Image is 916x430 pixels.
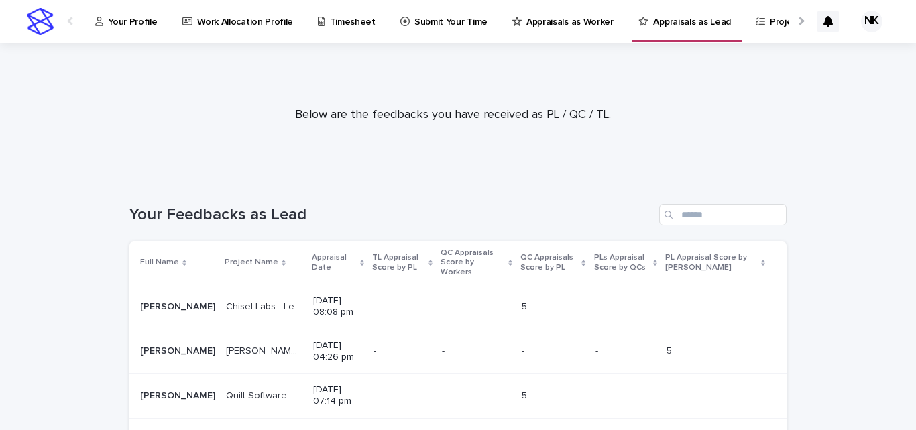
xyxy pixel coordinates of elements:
p: [PERSON_NAME] Labs [226,343,305,357]
p: Below are the feedbacks you have received as PL / QC / TL. [185,108,722,123]
p: - [667,299,672,313]
p: - [442,299,447,313]
p: PLs Appraisal Score by QCs [594,250,650,275]
tr: [PERSON_NAME][PERSON_NAME] Chisel Labs - Lead GenerationChisel Labs - Lead Generation [DATE] 08:0... [129,284,787,329]
div: NK [861,11,882,32]
h1: Your Feedbacks as Lead [129,205,654,225]
p: [DATE] 08:08 pm [313,295,363,318]
input: Search [659,204,787,225]
p: - [374,299,379,313]
tr: [PERSON_NAME][PERSON_NAME] Quilt Software - Calling Project (Client Onboarding)Quilt Software - C... [129,374,787,419]
p: - [595,388,601,402]
p: QC Appraisals Score by PL [520,250,578,275]
p: - [442,343,447,357]
p: - [522,343,527,357]
p: Nabeeha Khattak [140,299,218,313]
p: Project Name [225,255,278,270]
p: Nabeeha Khattak [140,343,218,357]
tr: [PERSON_NAME][PERSON_NAME] [PERSON_NAME] Labs[PERSON_NAME] Labs [DATE] 04:26 pm-- -- -- -- 55 [129,329,787,374]
p: - [374,343,379,357]
p: 5 [522,299,530,313]
p: [DATE] 04:26 pm [313,340,363,363]
p: Full Name [140,255,179,270]
p: - [595,299,601,313]
p: - [595,343,601,357]
p: Quilt Software - Calling Project (Client Onboarding) [226,388,305,402]
p: Appraisal Date [312,250,357,275]
p: QC Appraisals Score by Workers [441,246,505,280]
p: Chisel Labs - Lead Generation [226,299,305,313]
p: - [667,388,672,402]
p: 5 [522,388,530,402]
p: 5 [667,343,675,357]
p: PL Appraisal Score by [PERSON_NAME] [665,250,757,275]
p: - [442,388,447,402]
p: - [374,388,379,402]
p: Nabeeha Khattak [140,388,218,402]
p: TL Appraisal Score by PL [372,250,425,275]
img: stacker-logo-s-only.png [27,8,54,35]
p: [DATE] 07:14 pm [313,384,363,407]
